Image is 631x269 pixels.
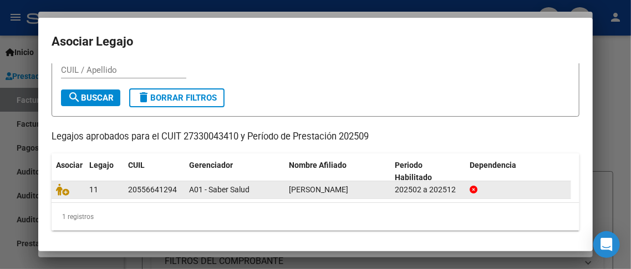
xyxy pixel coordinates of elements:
[124,153,185,190] datatable-header-cell: CUIL
[128,183,177,196] div: 20556641294
[52,153,85,190] datatable-header-cell: Asociar
[395,161,432,182] span: Periodo Habilitado
[52,31,579,52] h2: Asociar Legajo
[189,185,250,194] span: A01 - Saber Salud
[137,91,150,104] mat-icon: delete
[61,89,120,106] button: Buscar
[189,161,233,170] span: Gerenciador
[289,185,348,194] span: DIAZ FACUNDO EMANUEL
[128,161,145,170] span: CUIL
[129,88,225,107] button: Borrar Filtros
[593,231,620,258] div: Open Intercom Messenger
[470,161,516,170] span: Dependencia
[395,183,461,196] div: 202502 a 202512
[68,93,114,103] span: Buscar
[89,185,98,194] span: 11
[289,161,347,170] span: Nombre Afiliado
[52,203,579,231] div: 1 registros
[284,153,390,190] datatable-header-cell: Nombre Afiliado
[390,153,465,190] datatable-header-cell: Periodo Habilitado
[89,161,114,170] span: Legajo
[52,130,579,144] p: Legajos aprobados para el CUIT 27330043410 y Período de Prestación 202509
[137,93,217,103] span: Borrar Filtros
[56,161,83,170] span: Asociar
[185,153,284,190] datatable-header-cell: Gerenciador
[465,153,571,190] datatable-header-cell: Dependencia
[68,91,81,104] mat-icon: search
[85,153,124,190] datatable-header-cell: Legajo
